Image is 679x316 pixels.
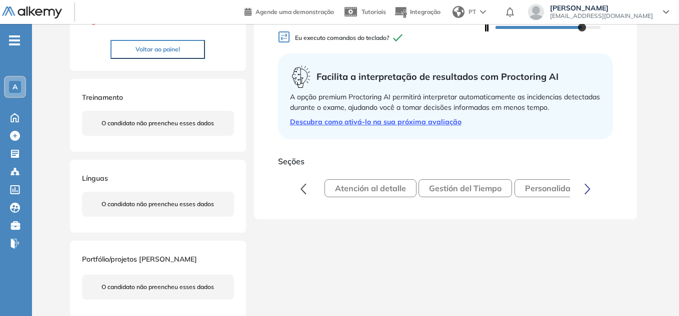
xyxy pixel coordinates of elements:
span: A [12,83,17,91]
span: O candidato não preencheu esses dados [101,200,214,209]
span: PT [468,7,476,16]
span: Línguas [82,174,108,183]
button: Voltar ao painel [110,40,205,59]
span: O candidato não preencheu esses dados [101,119,214,128]
a: Agende uma demonstração [244,5,334,17]
span: Portfólio/projetos [PERSON_NAME] [82,255,197,264]
span: Facilita a interpretação de resultados com Proctoring AI [316,70,558,83]
a: Descubra como ativá-lo na sua próxima avaliação [290,117,601,127]
span: [EMAIL_ADDRESS][DOMAIN_NAME] [550,12,653,20]
span: Tutoriais [361,8,386,15]
span: [PERSON_NAME] [550,4,653,12]
img: world [452,6,464,18]
img: arrow [480,10,486,14]
span: O candidato não preencheu esses dados [101,283,214,292]
i: - [9,39,20,41]
button: Personalidad - MBTI [514,179,613,197]
span: Treinamento [82,93,123,102]
div: A opção premium Proctoring AI permitirá interpretar automaticamente as incidencias detectadas dur... [290,92,601,113]
button: Integração [394,1,440,23]
button: Gestión del Tiempo [418,179,512,197]
span: Agende uma demonstração [255,8,334,15]
img: Logotipo [2,6,62,19]
span: Eu executo comandos do teclado? [278,31,483,45]
span: Seções [278,155,613,167]
button: Atención al detalle [324,179,416,197]
span: Integração [410,8,440,15]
